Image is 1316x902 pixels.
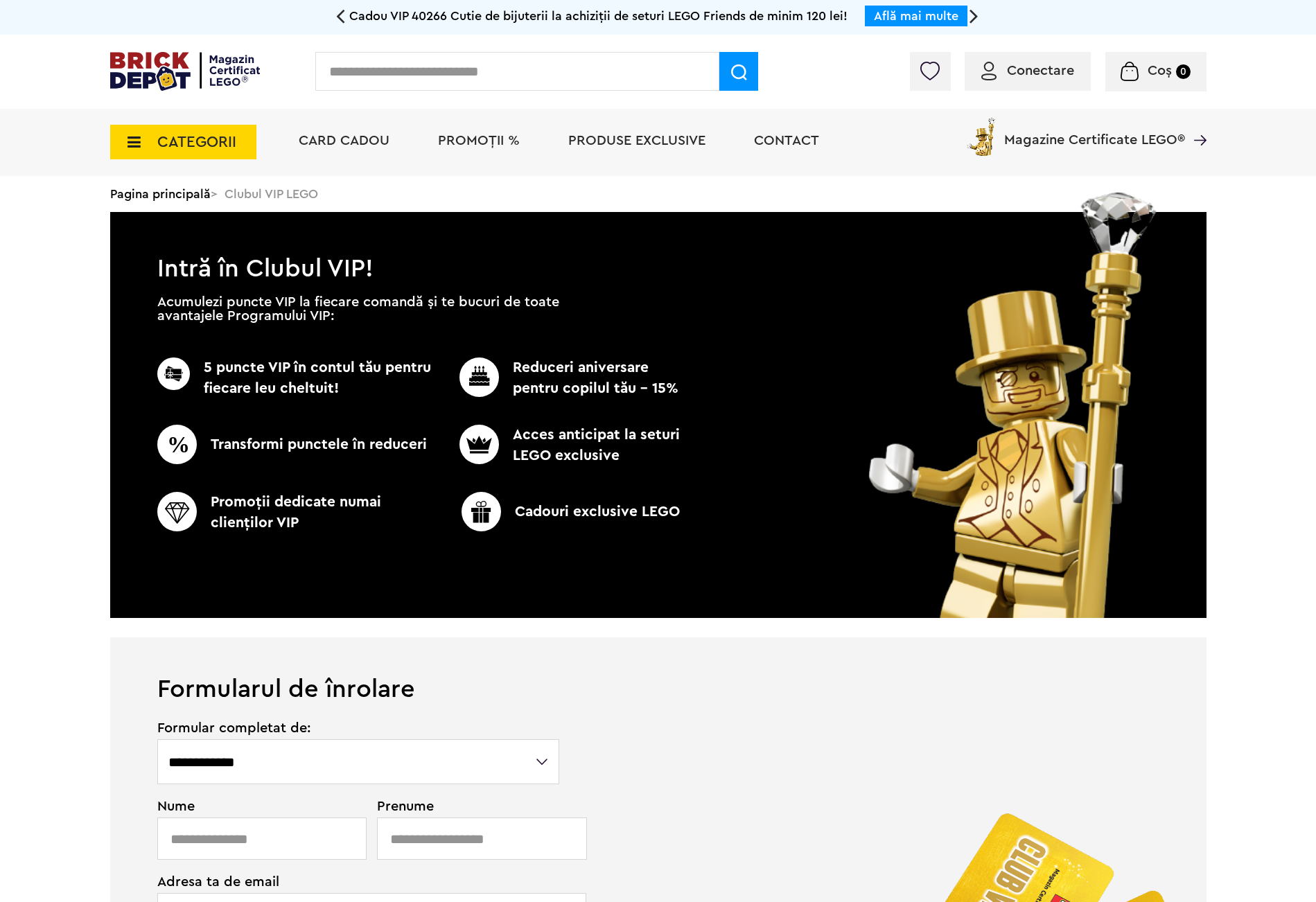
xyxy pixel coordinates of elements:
p: Cadouri exclusive LEGO [431,492,710,531]
div: > Clubul VIP LEGO [110,176,1207,212]
span: Nume [157,799,360,813]
p: 5 puncte VIP în contul tău pentru fiecare leu cheltuit! [157,357,437,399]
a: Magazine Certificate LEGO® [1185,115,1207,129]
span: Formular completat de: [157,721,561,735]
span: Cadou VIP 40266 Cutie de bijuterii la achiziții de seturi LEGO Friends de minim 120 lei! [349,10,848,22]
p: Acumulezi puncte VIP la fiecare comandă și te bucuri de toate avantajele Programului VIP: [157,295,559,323]
span: Prenume [377,799,561,813]
p: Transformi punctele în reduceri [157,425,437,464]
a: Conectare [981,64,1074,78]
img: CC_BD_Green_chek_mark [459,425,499,464]
span: Magazine Certificate LEGO® [1004,115,1185,147]
img: CC_BD_Green_chek_mark [157,492,197,531]
img: CC_BD_Green_chek_mark [459,357,499,397]
span: Conectare [1007,64,1074,78]
a: Pagina principală [110,188,211,200]
a: PROMOȚII % [438,134,520,148]
img: CC_BD_Green_chek_mark [462,492,501,531]
p: Promoţii dedicate numai clienţilor VIP [157,492,437,533]
img: CC_BD_Green_chek_mark [157,425,197,464]
img: vip_page_image [850,193,1177,618]
h1: Intră în Clubul VIP! [110,212,1207,276]
span: Coș [1148,64,1172,78]
small: 0 [1176,64,1191,79]
a: Contact [754,134,819,148]
a: Produse exclusive [568,134,705,148]
span: Adresa ta de email [157,875,561,889]
p: Acces anticipat la seturi LEGO exclusive [437,425,685,466]
h1: Formularul de înrolare [110,637,1207,702]
p: Reduceri aniversare pentru copilul tău - 15% [437,357,685,399]
a: Card Cadou [299,134,389,148]
span: CATEGORII [157,134,236,150]
a: Află mai multe [874,10,958,22]
img: CC_BD_Green_chek_mark [157,357,190,390]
